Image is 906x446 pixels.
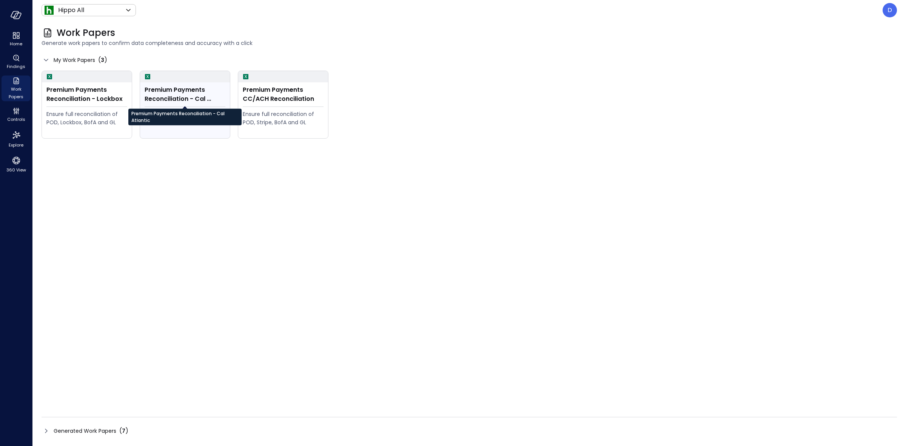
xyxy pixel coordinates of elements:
div: Premium Payments Reconciliation - Cal Atlantic [128,109,242,125]
p: D [888,6,892,15]
div: Findings [2,53,31,71]
div: Premium Payments Reconciliation - Cal Atlantic [145,85,225,103]
span: 3 [101,56,104,64]
div: Premium Payments CC/ACH Reconciliation [243,85,324,103]
div: Home [2,30,31,48]
span: Generate work papers to confirm data completeness and accuracy with a click [42,39,897,47]
div: Controls [2,106,31,124]
div: ( ) [98,56,107,65]
div: Dfreeman [883,3,897,17]
span: Findings [7,63,25,70]
div: Explore [2,128,31,150]
div: Premium Payments Reconciliation - Lockbox [46,85,127,103]
div: Ensure full reconciliation of POD, Lockbox, BofA and GL [46,110,127,127]
span: Explore [9,141,23,149]
span: Work Papers [57,27,115,39]
span: Home [10,40,22,48]
span: 360 View [6,166,26,174]
div: ( ) [119,426,128,435]
img: Icon [45,6,54,15]
span: 7 [122,427,125,435]
span: Work Papers [5,85,28,100]
div: 360 View [2,154,31,174]
span: Generated Work Papers [54,427,116,435]
p: Hippo All [58,6,84,15]
div: Ensure full reconciliation of POD, Stripe, BofA and GL [243,110,324,127]
span: My Work Papers [54,56,95,64]
span: Controls [7,116,25,123]
div: Work Papers [2,76,31,101]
